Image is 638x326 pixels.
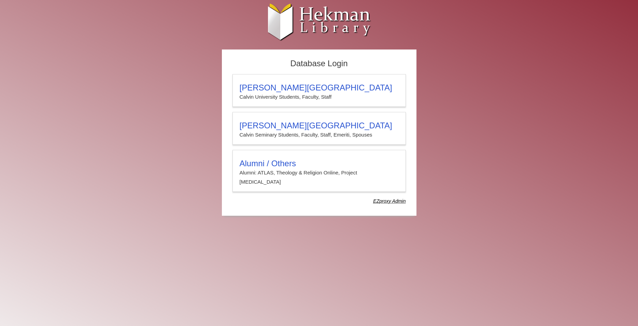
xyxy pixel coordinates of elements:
[232,112,406,145] a: [PERSON_NAME][GEOGRAPHIC_DATA]Calvin Seminary Students, Faculty, Staff, Emeriti, Spouses
[240,159,399,168] h3: Alumni / Others
[240,93,399,101] p: Calvin University Students, Faculty, Staff
[229,57,409,71] h2: Database Login
[232,74,406,107] a: [PERSON_NAME][GEOGRAPHIC_DATA]Calvin University Students, Faculty, Staff
[240,83,399,93] h3: [PERSON_NAME][GEOGRAPHIC_DATA]
[240,130,399,139] p: Calvin Seminary Students, Faculty, Staff, Emeriti, Spouses
[240,168,399,186] p: Alumni: ATLAS, Theology & Religion Online, Project [MEDICAL_DATA]
[240,159,399,186] summary: Alumni / OthersAlumni: ATLAS, Theology & Religion Online, Project [MEDICAL_DATA]
[373,198,406,204] dfn: Use Alumni login
[240,121,399,130] h3: [PERSON_NAME][GEOGRAPHIC_DATA]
